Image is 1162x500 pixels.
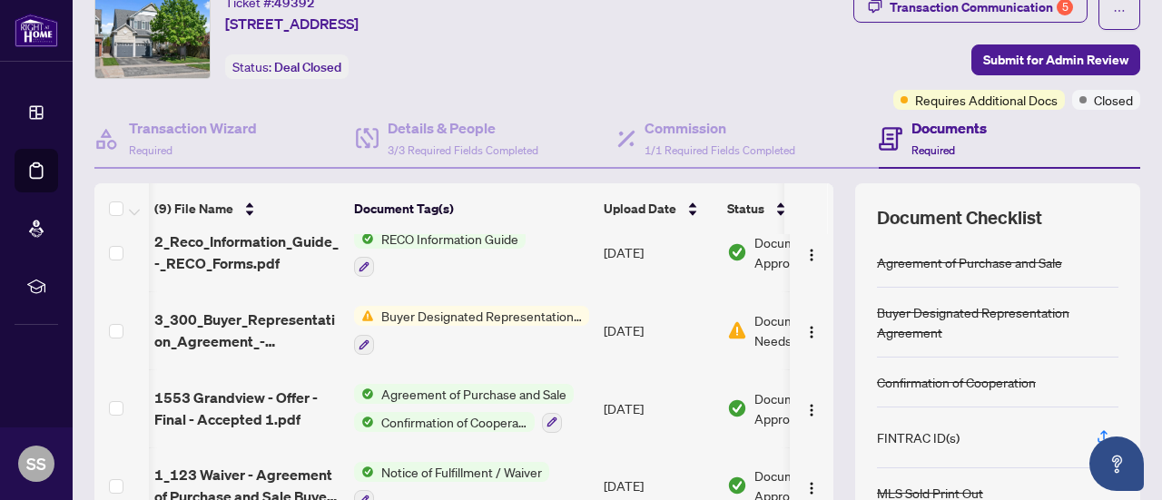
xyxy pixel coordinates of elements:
img: Status Icon [354,229,374,249]
span: Document Checklist [877,205,1042,230]
span: Notice of Fulfillment / Waiver [374,462,549,482]
button: Logo [797,316,826,345]
div: Confirmation of Cooperation [877,372,1036,392]
button: Submit for Admin Review [971,44,1140,75]
img: Document Status [727,475,747,495]
span: Closed [1094,90,1133,110]
div: Buyer Designated Representation Agreement [877,302,1118,342]
h4: Commission [645,117,795,139]
span: [STREET_ADDRESS] [225,13,359,34]
button: Logo [797,394,826,423]
span: Submit for Admin Review [983,45,1128,74]
span: Upload Date [604,199,676,219]
th: Document Tag(s) [347,183,596,234]
img: Document Status [727,320,747,340]
img: Status Icon [354,462,374,482]
span: 3/3 Required Fields Completed [388,143,538,157]
button: Logo [797,238,826,267]
img: Logo [804,481,819,495]
img: Logo [804,403,819,417]
button: Status IconBuyer Designated Representation Agreement [354,306,589,355]
span: Confirmation of Cooperation [374,412,535,432]
h4: Details & People [388,117,538,139]
th: Upload Date [596,183,720,234]
div: Status: [225,54,349,79]
img: Status Icon [354,412,374,432]
img: Logo [804,248,819,262]
span: 2_Reco_Information_Guide_-_RECO_Forms.pdf [154,230,340,274]
img: Status Icon [354,384,374,404]
img: logo [15,14,58,47]
img: Logo [804,325,819,339]
span: 1553 Grandview - Offer - Final - Accepted 1.pdf [154,387,340,430]
span: Requires Additional Docs [915,90,1058,110]
span: Agreement of Purchase and Sale [374,384,574,404]
span: 1/1 Required Fields Completed [645,143,795,157]
div: FINTRAC ID(s) [877,427,960,447]
span: (9) File Name [154,199,233,219]
span: Buyer Designated Representation Agreement [374,306,589,326]
span: ellipsis [1113,5,1126,17]
span: Document Needs Work [754,310,849,350]
span: Deal Closed [274,59,341,75]
img: Document Status [727,242,747,262]
button: Status IconAgreement of Purchase and SaleStatus IconConfirmation of Cooperation [354,384,574,433]
span: Status [727,199,764,219]
td: [DATE] [596,291,720,369]
div: Agreement of Purchase and Sale [877,252,1062,272]
span: Required [911,143,955,157]
img: Status Icon [354,306,374,326]
h4: Documents [911,117,987,139]
button: Status IconRECO Information Guide [354,229,526,278]
th: Status [720,183,874,234]
span: RECO Information Guide [374,229,526,249]
button: Logo [797,471,826,500]
h4: Transaction Wizard [129,117,257,139]
span: Required [129,143,172,157]
span: Document Approved [754,388,867,428]
th: (9) File Name [147,183,347,234]
td: [DATE] [596,214,720,292]
img: Document Status [727,398,747,418]
button: Open asap [1089,436,1144,491]
span: Document Approved [754,232,867,272]
span: 3_300_Buyer_Representation_Agreement_-_Authority_for_Purchase_or_Lease_-_A_-_PropTx-[PERSON_NAME]... [154,309,340,352]
span: SS [26,451,46,476]
td: [DATE] [596,369,720,447]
